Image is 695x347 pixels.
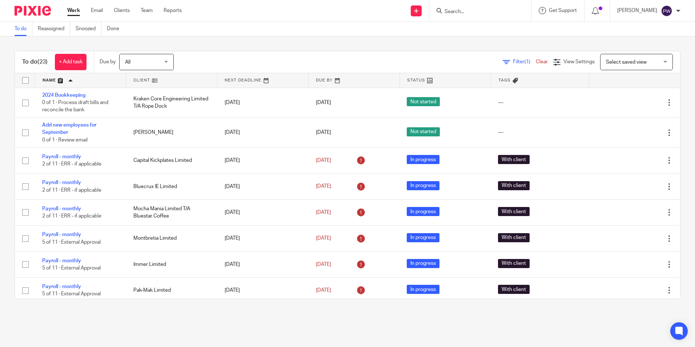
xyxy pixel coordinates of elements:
td: Mocha Mania Limited T/A Bluestar Coffee [126,200,217,226]
td: Immer Limited [126,251,217,277]
p: [PERSON_NAME] [617,7,657,14]
input: Search [444,9,509,15]
span: [DATE] [316,100,331,105]
img: Pixie [15,6,51,16]
a: 2024 Bookkeeping [42,93,85,98]
td: Bluecrux IE Limited [126,173,217,199]
a: Payroll - monthly [42,284,81,289]
span: Tags [498,78,511,82]
a: Payroll - monthly [42,180,81,185]
td: [DATE] [217,117,309,147]
a: Email [91,7,103,14]
td: [DATE] [217,278,309,303]
a: Clients [114,7,130,14]
span: 0 of 1 · Review email [42,137,88,143]
a: Done [107,22,125,36]
span: With client [498,181,530,190]
span: With client [498,155,530,164]
a: Payroll - monthly [42,258,81,263]
span: 2 of 11 · ERR - if applicable [42,188,101,193]
span: In progress [407,181,439,190]
div: --- [498,129,582,136]
span: 5 of 11 · External Approval [42,266,101,271]
span: Not started [407,127,440,136]
td: [DATE] [217,200,309,226]
span: [DATE] [316,236,331,241]
span: With client [498,233,530,242]
a: Payroll - monthly [42,154,81,159]
span: All [125,60,130,65]
span: View Settings [563,59,595,64]
span: With client [498,207,530,216]
td: Kraken Core Engineering Limited T/A Rope Dock [126,88,217,117]
span: In progress [407,233,439,242]
span: In progress [407,155,439,164]
a: Clear [536,59,548,64]
span: [DATE] [316,210,331,215]
td: [DATE] [217,251,309,277]
a: Work [67,7,80,14]
span: In progress [407,285,439,294]
h1: To do [22,58,48,66]
span: (23) [37,59,48,65]
span: 5 of 11 · External Approval [42,240,101,245]
span: 5 of 11 · External Approval [42,292,101,297]
a: Team [141,7,153,14]
span: Get Support [549,8,577,13]
img: svg%3E [661,5,672,17]
a: Reports [164,7,182,14]
a: Add new employees for September [42,123,96,135]
td: [DATE] [217,88,309,117]
a: Snoozed [76,22,101,36]
a: Reassigned [38,22,70,36]
td: [DATE] [217,226,309,251]
span: [DATE] [316,130,331,135]
div: --- [498,99,582,106]
td: Pak-Mak Limited [126,278,217,303]
td: [PERSON_NAME] [126,117,217,147]
a: Payroll - monthly [42,206,81,211]
span: In progress [407,207,439,216]
span: [DATE] [316,158,331,163]
span: [DATE] [316,288,331,293]
span: 2 of 11 · ERR - if applicable [42,214,101,219]
span: 2 of 11 · ERR - if applicable [42,162,101,167]
td: Capital Kickplates Limited [126,148,217,173]
span: [DATE] [316,184,331,189]
span: Filter [513,59,536,64]
span: [DATE] [316,262,331,267]
td: [DATE] [217,148,309,173]
span: In progress [407,259,439,268]
td: Montbretia Limited [126,226,217,251]
td: [DATE] [217,173,309,199]
a: + Add task [55,54,87,70]
span: With client [498,259,530,268]
span: 0 of 1 · Process draft bills and reconcile the bank [42,100,108,113]
a: Payroll - monthly [42,232,81,237]
span: Not started [407,97,440,106]
span: Select saved view [606,60,647,65]
span: With client [498,285,530,294]
p: Due by [100,58,116,65]
a: To do [15,22,32,36]
span: (1) [525,59,530,64]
